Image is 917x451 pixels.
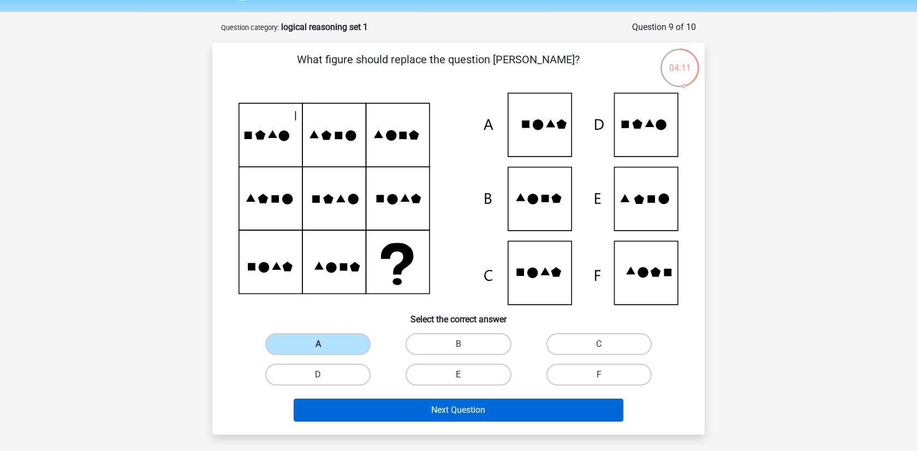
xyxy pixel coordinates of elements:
[281,22,368,32] strong: logical reasoning set 1
[546,333,652,355] label: C
[546,364,652,386] label: F
[294,399,624,422] button: Next Question
[221,23,279,32] small: Question category:
[632,21,696,34] div: Question 9 of 10
[659,47,700,75] div: 04:11
[265,364,371,386] label: D
[406,333,511,355] label: B
[406,364,511,386] label: E
[265,333,371,355] label: A
[230,51,646,84] p: What figure should replace the question [PERSON_NAME]?
[230,305,687,324] h6: Select the correct answer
